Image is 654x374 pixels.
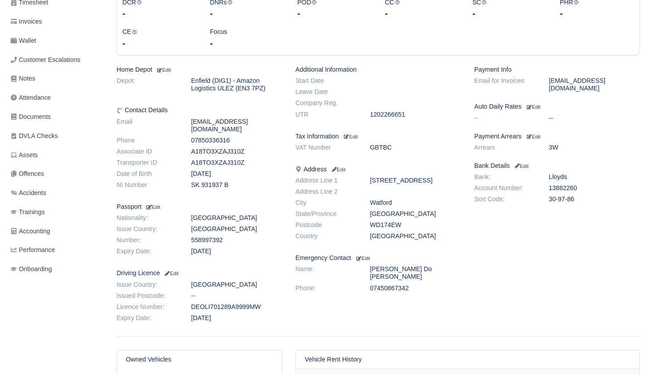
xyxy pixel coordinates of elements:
[474,103,640,110] h6: Auto Daily Rates
[7,108,106,126] a: Documents
[355,254,370,261] a: Edit
[7,70,106,87] a: Notes
[185,214,289,222] dd: [GEOGRAPHIC_DATA]
[11,264,52,274] span: Onboarding
[542,195,647,203] dd: 30-97-86
[122,7,197,20] div: -
[542,184,647,192] dd: 13882260
[513,162,529,169] a: Edit
[185,292,289,300] dd: --
[117,203,282,211] h6: Passport
[472,7,547,20] div: -
[289,77,363,85] dt: Start Date
[295,166,461,173] h6: Address
[344,134,358,139] small: Edit
[110,248,185,255] dt: Expiry Date:
[110,292,185,300] dt: Issued Postcode:
[110,148,185,155] dt: Associate ID
[11,188,46,198] span: Accidents
[289,285,363,292] dt: Phone:
[289,88,363,96] dt: Leave Date
[110,214,185,222] dt: Nationality:
[185,77,289,92] dd: Enfield (DIG1) - Amazon Logistics ULEZ (EN3 7PZ)
[110,181,185,189] dt: NI Number
[7,260,106,278] a: Onboarding
[110,225,185,233] dt: Issue Country:
[7,203,106,221] a: Trainings
[185,118,289,133] dd: [EMAIL_ADDRESS][DOMAIN_NAME]
[289,221,363,229] dt: Postcode
[363,285,468,292] dd: 07450867342
[185,137,289,144] dd: 07850336316
[117,106,282,114] h6: Contact Details
[542,173,647,181] dd: Lloyds
[185,236,289,244] dd: 558997392
[363,144,468,151] dd: GBTBC
[126,356,171,363] h6: Owned Vehicles
[7,165,106,183] a: Offences
[468,173,542,181] dt: Bank:
[542,77,647,92] dd: [EMAIL_ADDRESS][DOMAIN_NAME]
[363,199,468,207] dd: Watford
[185,225,289,233] dd: [GEOGRAPHIC_DATA]
[295,133,461,140] h6: Tax Information
[116,27,203,49] div: CE
[289,188,363,195] dt: Address Line 2
[525,103,541,110] a: Edit
[145,203,160,210] a: Edit
[7,89,106,106] a: Attendance
[474,66,640,73] h6: Payment Info
[289,144,363,151] dt: VAT Number
[11,150,38,160] span: Assets
[185,281,289,289] dd: [GEOGRAPHIC_DATA]
[185,314,289,322] dd: [DATE]
[474,162,640,170] h6: Bank Details
[297,7,371,20] div: -
[289,111,363,118] dt: UTR
[163,269,178,276] a: Edit
[11,207,44,217] span: Trainings
[210,7,284,20] div: -
[110,77,185,92] dt: Depot:
[110,314,185,322] dt: Expiry Date:
[342,133,358,140] a: Edit
[110,170,185,178] dt: Date of Birth
[610,331,654,374] iframe: Chat Widget
[145,204,160,210] small: Edit
[110,303,185,311] dt: Licence Number:
[117,66,282,73] h6: Home Depot
[468,195,542,203] dt: Sort Code:
[110,236,185,244] dt: Number:
[156,66,171,73] a: Edit
[330,166,345,173] a: Edit
[363,221,468,229] dd: WD174EW
[11,112,51,122] span: Documents
[468,144,542,151] dt: Arrears
[513,163,529,169] small: Edit
[7,223,106,240] a: Accounting
[11,93,51,103] span: Attendance
[7,241,106,259] a: Performance
[7,32,106,49] a: Wallet
[203,27,291,49] div: Focus
[7,184,106,202] a: Accidents
[289,232,363,240] dt: Country
[542,144,647,151] dd: 3W
[110,281,185,289] dt: Issue Country:
[11,16,42,27] span: Invoices
[356,256,370,261] small: Edit
[7,146,106,164] a: Assets
[11,36,36,46] span: Wallet
[185,248,289,255] dd: [DATE]
[560,7,634,20] div: -
[385,7,459,20] div: -
[363,111,468,118] dd: 1202266651
[289,265,363,280] dt: Name:
[11,73,35,84] span: Notes
[527,104,541,110] small: Edit
[468,184,542,192] dt: Account Number:
[289,99,363,107] dt: Company Reg.
[185,159,289,167] dd: A18TO3XZAJ310Z
[7,127,106,145] a: DVLA Checks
